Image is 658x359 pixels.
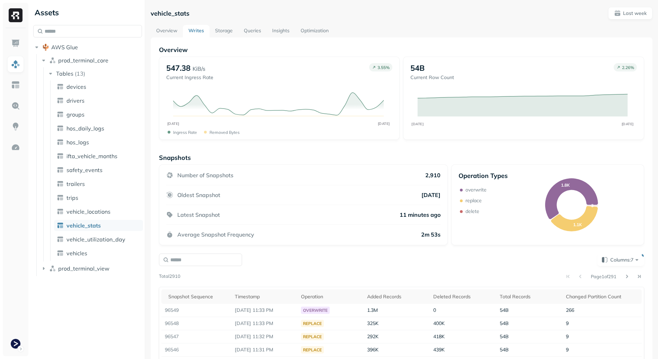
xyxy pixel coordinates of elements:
[58,57,108,64] span: prod_terminal_core
[54,109,143,120] a: groups
[465,197,482,204] p: replace
[367,320,379,326] span: 325K
[57,208,64,215] img: table
[11,80,20,89] img: Asset Explorer
[433,293,492,300] div: Deleted Records
[433,307,436,313] span: 0
[301,333,324,340] div: replace
[11,60,20,69] img: Assets
[40,263,142,274] button: prod_terminal_view
[33,42,142,53] button: AWS Glue
[54,81,143,92] a: devices
[235,347,294,353] p: Sep 16, 2025 11:31 PM
[161,330,232,343] td: 96547
[177,211,220,218] p: Latest Snapshot
[465,208,479,215] p: delete
[66,83,86,90] span: devices
[57,153,64,160] img: table
[500,333,509,340] span: 54B
[177,191,220,198] p: Oldest Snapshot
[622,122,634,126] tspan: [DATE]
[177,172,233,179] p: Number of Snapshots
[465,187,487,193] p: overwrite
[168,293,228,300] div: Snapshot Sequence
[412,122,424,126] tspan: [DATE]
[597,254,644,266] button: Columns:7
[54,178,143,189] a: trailers
[421,191,441,198] p: [DATE]
[66,194,78,201] span: trips
[622,65,634,70] p: 2.26 %
[49,265,56,272] img: namespace
[42,44,49,51] img: root
[66,153,117,160] span: ifta_vehicle_months
[425,172,441,179] p: 2,910
[400,211,441,218] p: 11 minutes ago
[151,9,189,17] p: vehicle_stats
[183,25,210,37] a: Writes
[40,55,142,66] button: prod_terminal_core
[66,125,104,132] span: hos_daily_logs
[54,123,143,134] a: hos_daily_logs
[566,293,638,300] div: Changed Partition Count
[238,25,267,37] a: Queries
[166,74,213,81] p: Current Ingress Rate
[301,320,324,327] div: replace
[58,265,109,272] span: prod_terminal_view
[57,139,64,146] img: table
[75,70,85,77] p: ( 13 )
[57,194,64,201] img: table
[235,320,294,327] p: Sep 16, 2025 11:33 PM
[610,256,640,263] span: Columns: 7
[33,7,142,18] div: Assets
[159,273,180,280] p: Total 2910
[367,307,378,313] span: 1.3M
[235,307,294,314] p: Sep 16, 2025 11:33 PM
[54,192,143,203] a: trips
[57,222,64,229] img: table
[66,139,89,146] span: hos_logs
[433,347,445,353] span: 439K
[54,220,143,231] a: vehicle_stats
[377,121,390,126] tspan: [DATE]
[56,70,73,77] span: Tables
[66,250,87,257] span: vehicles
[500,347,509,353] span: 54B
[54,248,143,259] a: vehicles
[566,347,569,353] span: 9
[66,222,101,229] span: vehicle_stats
[57,97,64,104] img: table
[54,137,143,148] a: hos_logs
[377,65,390,70] p: 3.55 %
[367,293,426,300] div: Added Records
[66,180,85,187] span: trailers
[433,320,445,326] span: 400K
[57,236,64,243] img: table
[500,307,509,313] span: 54B
[193,65,205,73] p: KiB/s
[9,8,23,22] img: Ryft
[566,333,569,340] span: 9
[159,46,644,54] p: Overview
[210,25,238,37] a: Storage
[47,68,143,79] button: Tables(13)
[267,25,295,37] a: Insights
[161,343,232,357] td: 96546
[608,7,652,19] button: Last week
[54,95,143,106] a: drivers
[11,143,20,152] img: Optimization
[235,333,294,340] p: Sep 16, 2025 11:32 PM
[210,130,240,135] p: Removed bytes
[410,63,425,73] p: 54B
[591,203,594,208] text: 3
[66,111,85,118] span: groups
[623,10,647,17] p: Last week
[57,250,64,257] img: table
[161,317,232,330] td: 96548
[500,320,509,326] span: 54B
[54,234,143,245] a: vehicle_utilization_day
[367,333,379,340] span: 292K
[166,63,190,73] p: 547.38
[66,208,110,215] span: vehicle_locations
[11,122,20,131] img: Insights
